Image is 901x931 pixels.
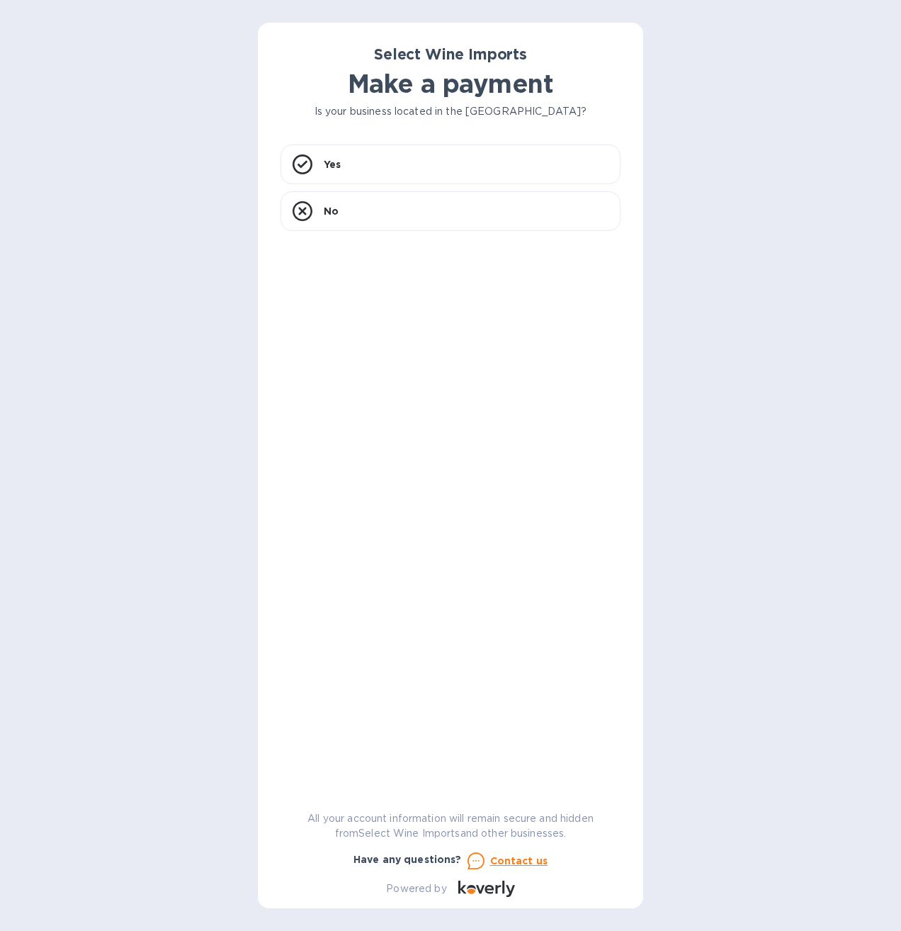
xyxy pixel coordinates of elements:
[374,45,527,63] b: Select Wine Imports
[324,204,339,218] p: No
[280,104,620,119] p: Is your business located in the [GEOGRAPHIC_DATA]?
[353,854,462,865] b: Have any questions?
[490,855,548,867] u: Contact us
[280,69,620,98] h1: Make a payment
[386,881,446,896] p: Powered by
[324,157,341,171] p: Yes
[280,811,620,841] p: All your account information will remain secure and hidden from Select Wine Imports and other bus...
